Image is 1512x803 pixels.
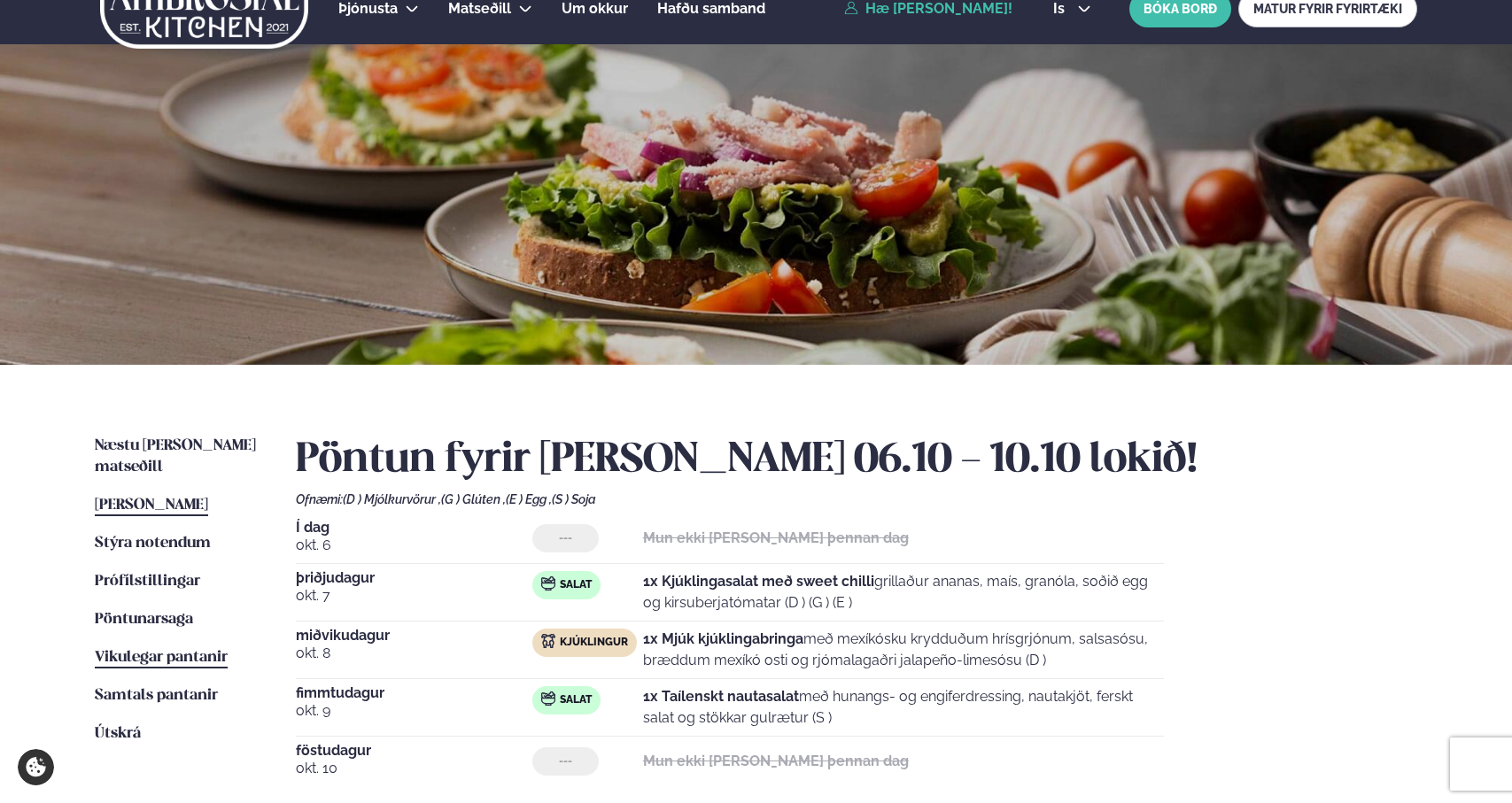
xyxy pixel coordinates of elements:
img: chicken.svg [541,634,555,648]
span: Prófílstillingar [95,574,200,589]
p: grillaður ananas, maís, granóla, soðið egg og kirsuberjatómatar (D ) (G ) (E ) [643,571,1164,614]
a: Samtals pantanir [95,685,218,706]
span: okt. 10 [296,758,532,779]
span: okt. 8 [296,643,532,664]
span: --- [559,531,572,545]
strong: 1x Kjúklingasalat með sweet chilli [643,573,874,590]
strong: 1x Mjúk kjúklingabringa [643,630,803,647]
a: Prófílstillingar [95,571,200,592]
span: Vikulegar pantanir [95,650,228,665]
span: is [1053,2,1070,16]
span: (G ) Glúten , [441,492,506,506]
span: Kjúklingur [560,636,628,650]
span: föstudagur [296,744,532,758]
h2: Pöntun fyrir [PERSON_NAME] 06.10 - 10.10 lokið! [296,436,1417,485]
div: Ofnæmi: [296,492,1417,506]
span: fimmtudagur [296,686,532,700]
span: miðvikudagur [296,629,532,643]
a: Hæ [PERSON_NAME]! [844,1,1012,17]
a: Næstu [PERSON_NAME] matseðill [95,436,260,478]
a: Pöntunarsaga [95,609,193,630]
span: Útskrá [95,726,141,741]
span: Salat [560,693,592,707]
p: með hunangs- og engiferdressing, nautakjöt, ferskt salat og stökkar gulrætur (S ) [643,686,1164,729]
span: Salat [560,578,592,592]
a: [PERSON_NAME] [95,495,208,516]
span: [PERSON_NAME] [95,498,208,513]
a: Stýra notendum [95,533,211,554]
img: salad.svg [541,576,555,591]
img: salad.svg [541,691,555,706]
span: okt. 6 [296,535,532,556]
span: (S ) Soja [552,492,596,506]
a: Cookie settings [18,749,54,785]
span: Næstu [PERSON_NAME] matseðill [95,438,256,475]
strong: 1x Taílenskt nautasalat [643,688,799,705]
span: (D ) Mjólkurvörur , [343,492,441,506]
a: Útskrá [95,723,141,745]
span: þriðjudagur [296,571,532,585]
span: Í dag [296,521,532,535]
span: (E ) Egg , [506,492,552,506]
span: Pöntunarsaga [95,612,193,627]
strong: Mun ekki [PERSON_NAME] þennan dag [643,753,909,769]
p: með mexíkósku krydduðum hrísgrjónum, salsasósu, bræddum mexíkó osti og rjómalagaðri jalapeño-lime... [643,629,1164,671]
span: okt. 7 [296,585,532,606]
span: okt. 9 [296,700,532,722]
button: is [1039,2,1105,16]
span: Samtals pantanir [95,688,218,703]
a: Vikulegar pantanir [95,647,228,668]
span: Stýra notendum [95,536,211,551]
span: --- [559,754,572,768]
strong: Mun ekki [PERSON_NAME] þennan dag [643,529,909,546]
